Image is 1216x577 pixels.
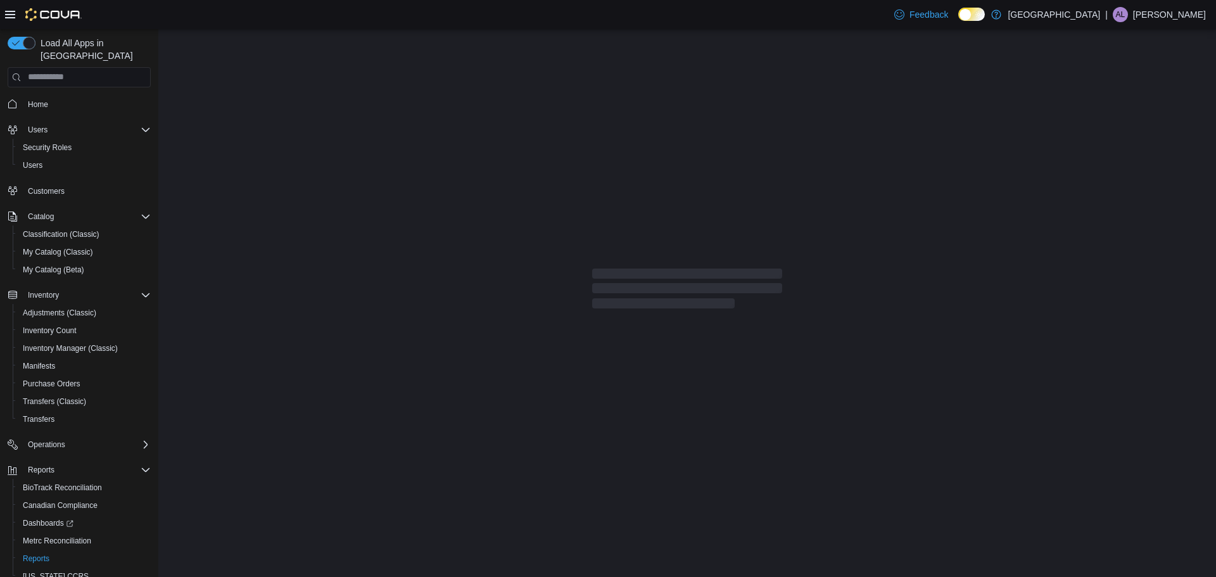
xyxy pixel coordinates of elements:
span: Inventory Count [23,326,77,336]
span: Purchase Orders [23,379,80,389]
span: Reports [23,462,151,478]
span: Users [28,125,47,135]
button: Home [3,95,156,113]
a: Users [18,158,47,173]
span: Customers [28,186,65,196]
span: My Catalog (Classic) [23,247,93,257]
span: Users [18,158,151,173]
span: Canadian Compliance [18,498,151,513]
span: Catalog [28,212,54,222]
button: Inventory Manager (Classic) [13,339,156,357]
a: Home [23,97,53,112]
a: Dashboards [18,516,79,531]
span: Inventory Count [18,323,151,338]
a: Reports [18,551,54,566]
button: Users [13,156,156,174]
button: Adjustments (Classic) [13,304,156,322]
span: Transfers (Classic) [18,394,151,409]
a: Security Roles [18,140,77,155]
p: [GEOGRAPHIC_DATA] [1008,7,1100,22]
button: Inventory Count [13,322,156,339]
button: Catalog [23,209,59,224]
span: Dashboards [23,518,73,528]
a: Metrc Reconciliation [18,533,96,548]
span: Feedback [909,8,948,21]
a: Dashboards [13,514,156,532]
span: Users [23,160,42,170]
span: Adjustments (Classic) [23,308,96,318]
span: Metrc Reconciliation [23,536,91,546]
span: Load All Apps in [GEOGRAPHIC_DATA] [35,37,151,62]
span: Transfers (Classic) [23,396,86,407]
a: My Catalog (Beta) [18,262,89,277]
span: Home [28,99,48,110]
span: Customers [23,183,151,199]
span: Dashboards [18,516,151,531]
span: BioTrack Reconciliation [23,483,102,493]
button: Purchase Orders [13,375,156,393]
p: | [1105,7,1108,22]
span: Security Roles [23,143,72,153]
span: Classification (Classic) [23,229,99,239]
a: My Catalog (Classic) [18,244,98,260]
a: Canadian Compliance [18,498,103,513]
input: Dark Mode [958,8,985,21]
span: Operations [23,437,151,452]
div: Angel Little [1113,7,1128,22]
a: Inventory Count [18,323,82,338]
button: My Catalog (Beta) [13,261,156,279]
span: Manifests [18,358,151,374]
a: Customers [23,184,70,199]
span: Users [23,122,151,137]
span: Adjustments (Classic) [18,305,151,320]
img: Cova [25,8,82,21]
span: BioTrack Reconciliation [18,480,151,495]
span: Reports [18,551,151,566]
button: Canadian Compliance [13,497,156,514]
button: Users [3,121,156,139]
a: Classification (Classic) [18,227,104,242]
span: Metrc Reconciliation [18,533,151,548]
span: Inventory Manager (Classic) [18,341,151,356]
span: Catalog [23,209,151,224]
button: Inventory [3,286,156,304]
button: Operations [3,436,156,453]
button: Manifests [13,357,156,375]
a: Purchase Orders [18,376,85,391]
a: Adjustments (Classic) [18,305,101,320]
button: Classification (Classic) [13,225,156,243]
button: BioTrack Reconciliation [13,479,156,497]
button: Transfers [13,410,156,428]
button: Customers [3,182,156,200]
span: Inventory Manager (Classic) [23,343,118,353]
span: Loading [592,271,782,312]
a: Transfers [18,412,60,427]
p: [PERSON_NAME] [1133,7,1206,22]
span: Manifests [23,361,55,371]
a: BioTrack Reconciliation [18,480,107,495]
span: Reports [23,554,49,564]
span: AL [1116,7,1125,22]
button: Metrc Reconciliation [13,532,156,550]
span: Security Roles [18,140,151,155]
span: Inventory [23,288,151,303]
button: Reports [13,550,156,567]
span: My Catalog (Beta) [23,265,84,275]
button: Reports [3,461,156,479]
span: Home [23,96,151,112]
button: Transfers (Classic) [13,393,156,410]
button: Users [23,122,53,137]
span: Reports [28,465,54,475]
button: Security Roles [13,139,156,156]
a: Manifests [18,358,60,374]
button: Inventory [23,288,64,303]
span: Operations [28,440,65,450]
button: My Catalog (Classic) [13,243,156,261]
button: Reports [23,462,60,478]
span: Purchase Orders [18,376,151,391]
button: Operations [23,437,70,452]
span: My Catalog (Beta) [18,262,151,277]
span: My Catalog (Classic) [18,244,151,260]
span: Canadian Compliance [23,500,98,510]
button: Catalog [3,208,156,225]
